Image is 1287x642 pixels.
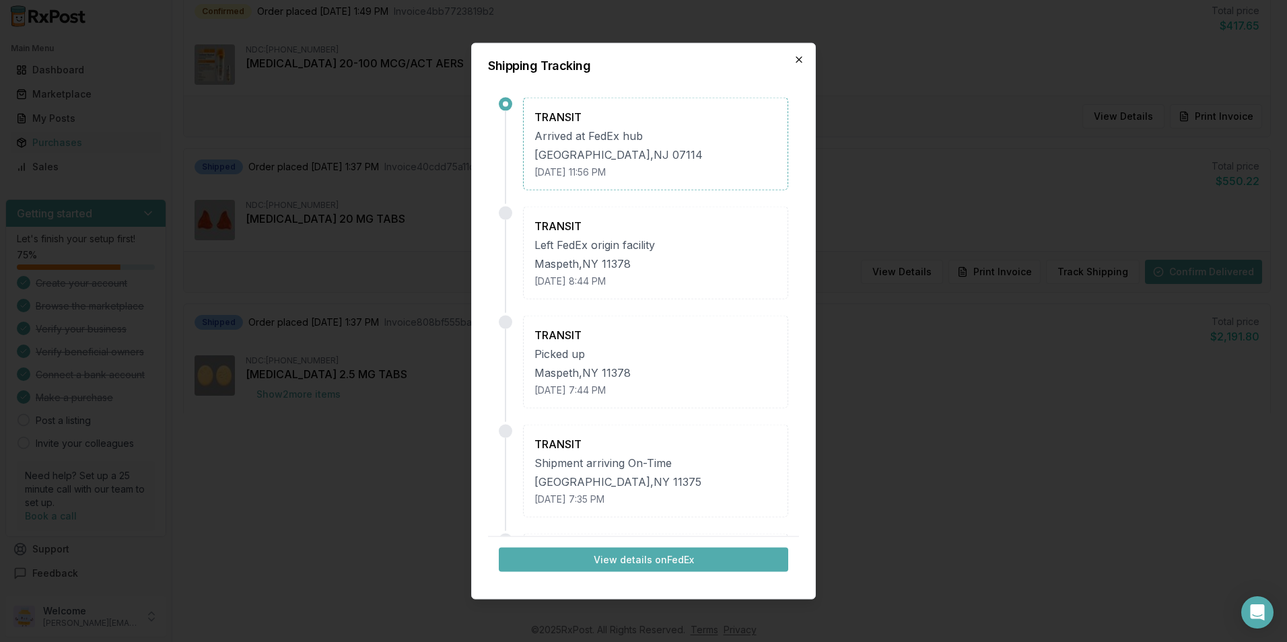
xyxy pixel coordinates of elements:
[534,384,777,397] div: [DATE] 7:44 PM
[488,60,799,72] h2: Shipping Tracking
[534,346,777,362] div: Picked up
[534,474,777,490] div: [GEOGRAPHIC_DATA] , NY 11375
[534,109,777,125] div: TRANSIT
[499,547,788,571] button: View details onFedEx
[534,327,777,343] div: TRANSIT
[534,493,777,506] div: [DATE] 7:35 PM
[534,218,777,234] div: TRANSIT
[534,237,777,253] div: Left FedEx origin facility
[534,365,777,381] div: Maspeth , NY 11378
[534,275,777,288] div: [DATE] 8:44 PM
[534,147,777,163] div: [GEOGRAPHIC_DATA] , NJ 07114
[534,256,777,272] div: Maspeth , NY 11378
[534,166,777,179] div: [DATE] 11:56 PM
[534,455,777,471] div: Shipment arriving On-Time
[534,128,777,144] div: Arrived at FedEx hub
[534,436,777,452] div: TRANSIT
